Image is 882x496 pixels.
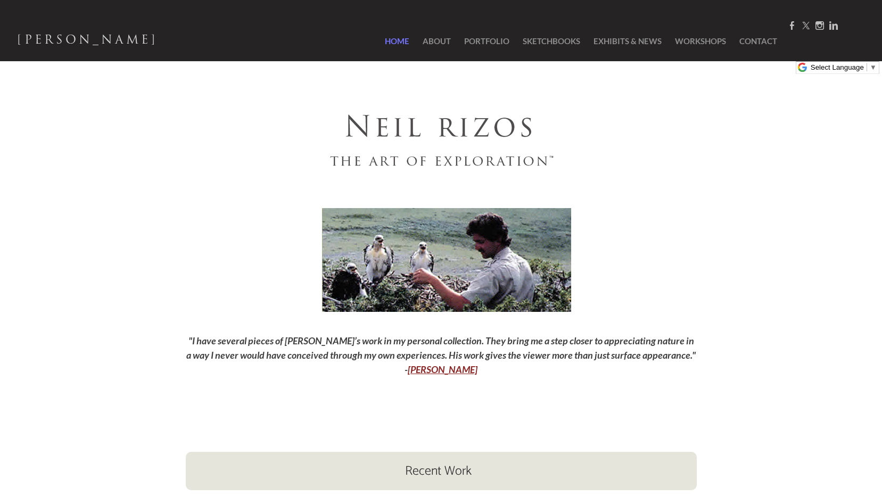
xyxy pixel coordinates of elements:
[322,208,571,312] img: 5904685_orig.jpg
[670,21,731,61] a: Workshops
[802,21,810,31] a: Twitter
[17,30,158,53] a: [PERSON_NAME]
[517,21,586,61] a: SketchBooks
[17,30,158,49] span: [PERSON_NAME]
[870,63,877,71] span: ▼
[302,104,581,182] img: Neil Rizos
[405,461,472,482] font: Recent Work
[408,363,477,375] a: [PERSON_NAME]
[734,21,777,61] a: Contact
[369,21,415,61] a: Home
[417,21,456,61] a: About
[459,21,515,61] a: Portfolio
[186,335,696,375] font: "I have several pieces of [PERSON_NAME]’s work in my personal collection. They bring me a step cl...
[829,21,838,31] a: Linkedin
[811,63,877,71] a: Select Language​
[588,21,667,61] a: Exhibits & News
[811,63,864,71] span: Select Language
[788,21,796,31] a: Facebook
[815,21,824,31] a: Instagram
